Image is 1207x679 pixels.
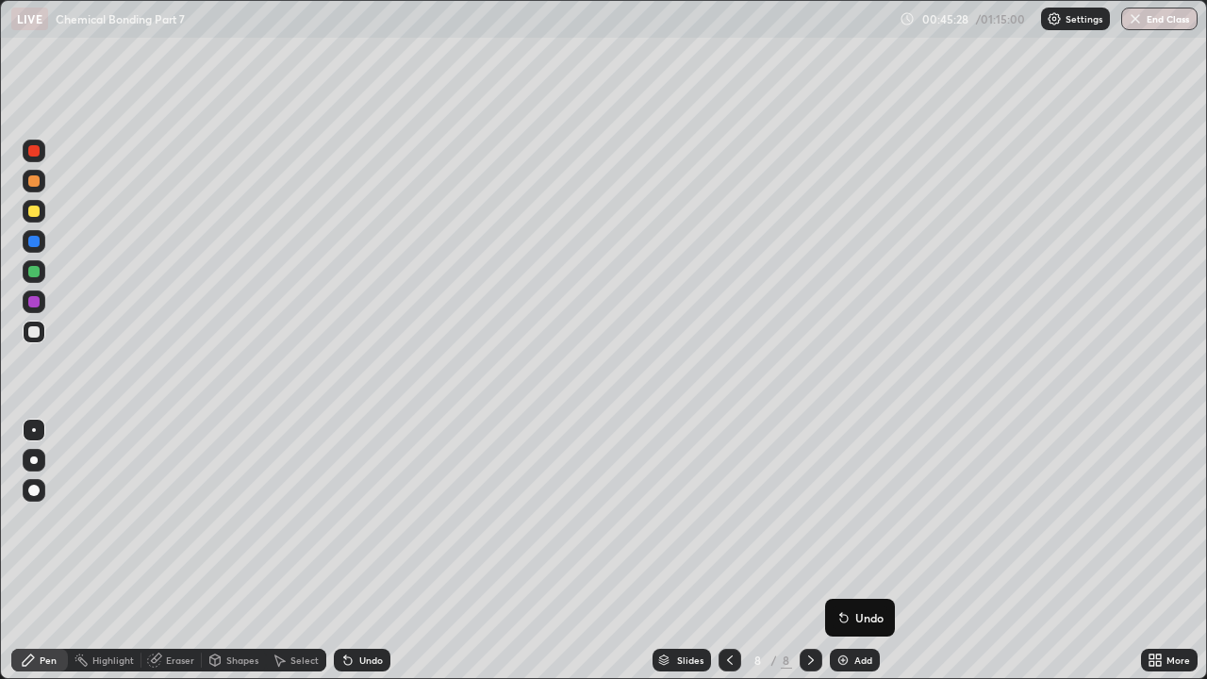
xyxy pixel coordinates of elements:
button: Undo [833,606,887,629]
div: / [771,654,777,666]
img: add-slide-button [835,653,851,668]
div: 8 [749,654,768,666]
div: Select [290,655,319,665]
div: Pen [40,655,57,665]
img: end-class-cross [1128,11,1143,26]
button: End Class [1121,8,1198,30]
div: Eraser [166,655,194,665]
div: More [1166,655,1190,665]
p: Chemical Bonding Part 7 [56,11,185,26]
div: Highlight [92,655,134,665]
div: Add [854,655,872,665]
div: 8 [781,652,792,669]
p: Undo [855,610,884,625]
p: Settings [1066,14,1102,24]
img: class-settings-icons [1047,11,1062,26]
div: Shapes [226,655,258,665]
div: Slides [677,655,703,665]
p: LIVE [17,11,42,26]
div: Undo [359,655,383,665]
